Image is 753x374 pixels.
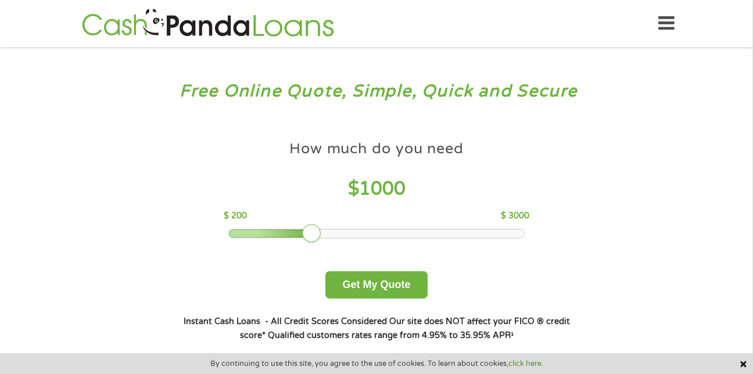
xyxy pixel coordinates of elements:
[268,330,514,340] strong: Qualified customers rates range from 4.95% to 35.95% APR¹
[359,178,406,200] span: 1000
[240,317,570,340] strong: Our site does NOT affect your FICO ® credit score*
[325,271,427,299] button: Get My Quote
[501,210,529,222] p: $ 3000
[224,177,529,201] h4: $
[289,139,464,159] h4: How much do you need
[508,359,543,368] a: click here.
[34,81,720,102] h3: Free Online Quote, Simple, Quick and Secure
[210,359,543,368] span: By continuing to use this site, you agree to the use of cookies. To learn about cookies,
[78,7,338,40] img: GetLoanNow Logo
[224,210,247,222] p: $ 200
[184,317,387,326] strong: Instant Cash Loans - All Credit Scores Considered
